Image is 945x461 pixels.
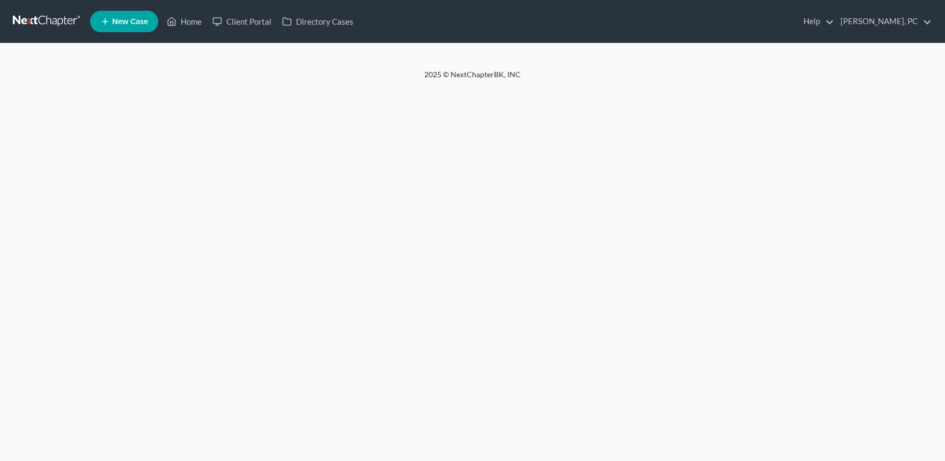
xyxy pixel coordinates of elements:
[207,12,277,31] a: Client Portal
[835,12,932,31] a: [PERSON_NAME], PC
[798,12,834,31] a: Help
[277,12,359,31] a: Directory Cases
[90,11,158,32] new-legal-case-button: New Case
[161,12,207,31] a: Home
[167,69,778,89] div: 2025 © NextChapterBK, INC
